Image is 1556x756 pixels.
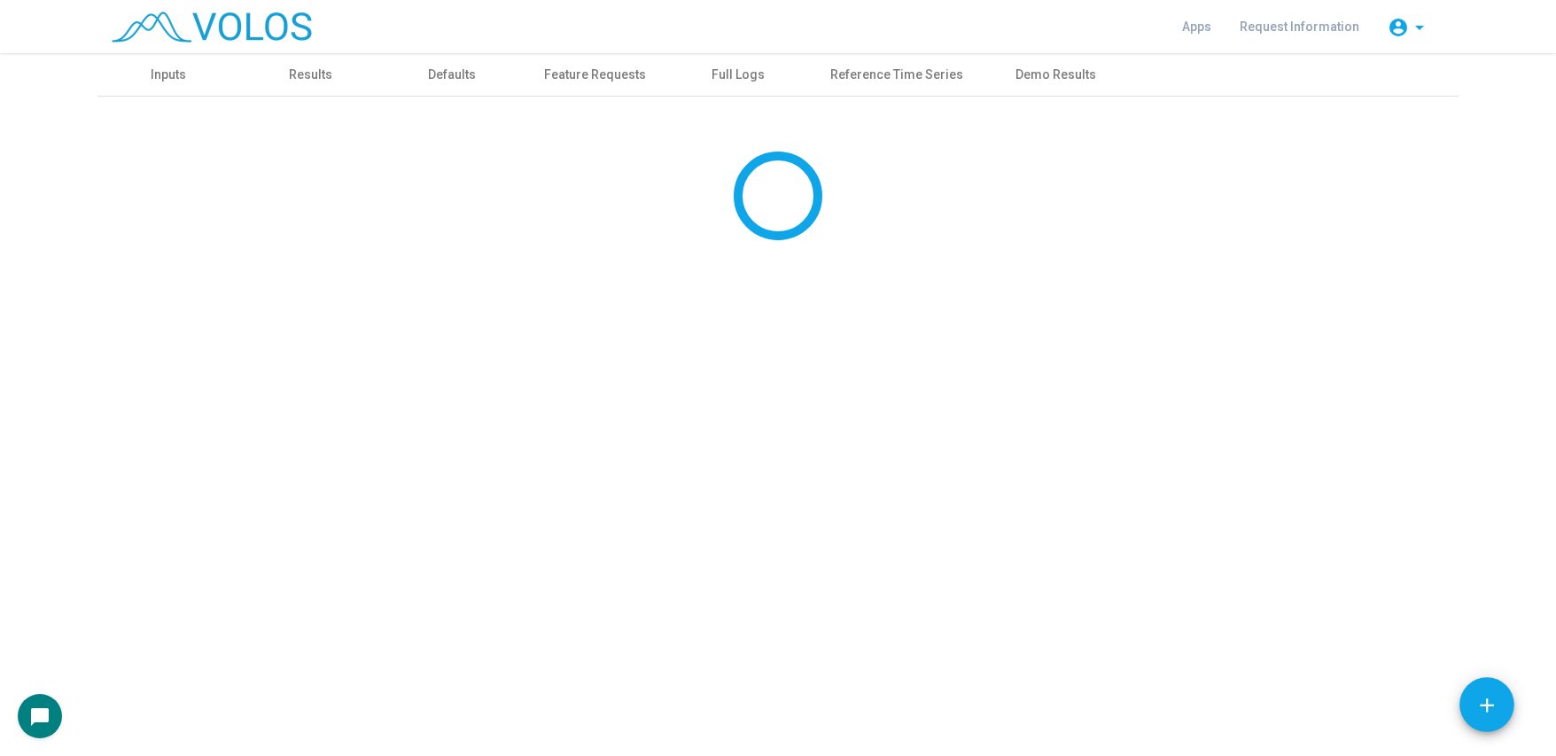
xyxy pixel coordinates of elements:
[29,706,51,728] mat-icon: chat_bubble
[1459,677,1514,732] button: Add icon
[1388,17,1409,38] mat-icon: account_circle
[1409,17,1430,38] mat-icon: arrow_drop_down
[1015,66,1096,84] div: Demo Results
[830,66,963,84] div: Reference Time Series
[544,66,646,84] div: Feature Requests
[1182,19,1211,34] span: Apps
[712,66,765,84] div: Full Logs
[289,66,332,84] div: Results
[151,66,186,84] div: Inputs
[1240,19,1359,34] span: Request Information
[428,66,476,84] div: Defaults
[1475,694,1498,717] mat-icon: add
[1168,11,1225,43] a: Apps
[1225,11,1373,43] a: Request Information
